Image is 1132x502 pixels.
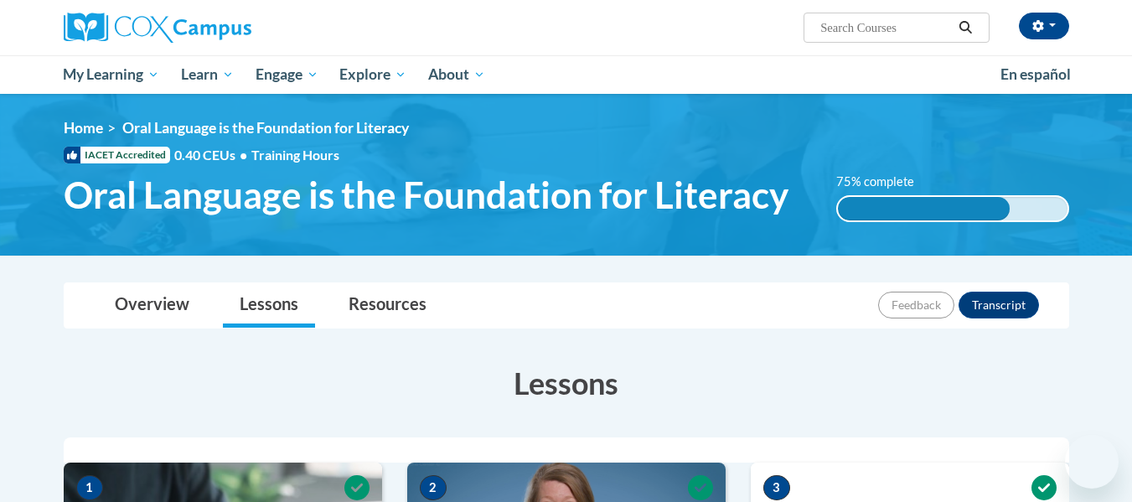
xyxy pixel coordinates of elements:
span: 1 [76,475,103,500]
div: 75% complete [838,197,1010,220]
a: En español [990,57,1082,92]
span: 0.40 CEUs [174,146,251,164]
a: Overview [98,283,206,328]
h3: Lessons [64,362,1069,404]
span: Learn [181,65,234,85]
span: Oral Language is the Foundation for Literacy [122,119,409,137]
span: 2 [420,475,447,500]
button: Feedback [878,292,954,318]
input: Search Courses [819,18,953,38]
span: • [240,147,247,163]
a: Lessons [223,283,315,328]
span: Engage [256,65,318,85]
span: IACET Accredited [64,147,170,163]
span: 3 [763,475,790,500]
span: Explore [339,65,406,85]
button: Search [953,18,978,38]
a: Engage [245,55,329,94]
span: My Learning [63,65,159,85]
a: Cox Campus [64,13,382,43]
span: Training Hours [251,147,339,163]
span: Oral Language is the Foundation for Literacy [64,173,788,217]
a: Home [64,119,103,137]
button: Transcript [959,292,1039,318]
button: Account Settings [1019,13,1069,39]
iframe: Button to launch messaging window [1065,435,1119,489]
a: Explore [328,55,417,94]
a: Resources [332,283,443,328]
a: My Learning [53,55,171,94]
div: Main menu [39,55,1094,94]
label: 75% complete [836,173,933,191]
span: En español [1000,65,1071,83]
a: About [417,55,496,94]
span: About [428,65,485,85]
img: Cox Campus [64,13,251,43]
a: Learn [170,55,245,94]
